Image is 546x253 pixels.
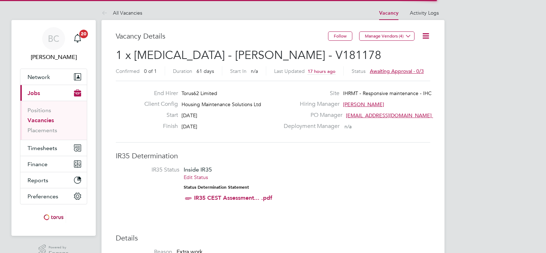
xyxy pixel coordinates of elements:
[173,68,192,74] label: Duration
[20,156,87,172] button: Finance
[343,90,432,96] span: IHRMT - Responsive maintenance - IHC
[116,68,140,74] label: Confirmed
[182,101,261,108] span: Housing Maintenance Solutions Ltd
[20,69,87,85] button: Network
[184,166,212,173] span: Inside IR35
[346,112,470,119] span: [EMAIL_ADDRESS][DOMAIN_NAME] working@toru…
[28,74,50,80] span: Network
[230,68,247,74] label: Start In
[139,123,178,130] label: Finish
[28,90,40,96] span: Jobs
[251,68,258,74] span: n/a
[116,31,328,41] h3: Vacancy Details
[184,185,249,190] strong: Status Determination Statement
[20,212,87,223] a: Go to home page
[116,48,381,62] span: 1 x [MEDICAL_DATA] - [PERSON_NAME] - V181178
[28,177,48,184] span: Reports
[28,161,48,168] span: Finance
[139,111,178,119] label: Start
[279,111,342,119] label: PO Manager
[49,244,69,250] span: Powered by
[28,145,57,152] span: Timesheets
[352,68,366,74] label: Status
[328,31,352,41] button: Follow
[279,90,339,97] label: Site
[116,233,430,243] h3: Details
[359,31,415,41] button: Manage Vendors (4)
[379,10,398,16] a: Vacancy
[28,117,54,124] a: Vacancies
[70,27,85,50] a: 20
[144,68,157,74] span: 0 of 1
[20,101,87,140] div: Jobs
[28,127,57,134] a: Placements
[139,90,178,97] label: End Hirer
[182,90,217,96] span: Torus62 Limited
[197,68,214,74] span: 61 days
[410,10,439,16] a: Activity Logs
[79,30,88,38] span: 20
[48,34,59,43] span: BC
[308,68,336,74] span: 17 hours ago
[28,107,51,114] a: Positions
[20,53,87,61] span: Brian Campbell
[184,174,208,180] a: Edit Status
[370,68,424,74] span: Awaiting approval - 0/3
[20,172,87,188] button: Reports
[20,140,87,156] button: Timesheets
[123,166,179,174] label: IR35 Status
[279,100,339,108] label: Hiring Manager
[182,112,197,119] span: [DATE]
[11,20,96,236] nav: Main navigation
[101,10,142,16] a: All Vacancies
[28,193,58,200] span: Preferences
[343,101,384,108] span: [PERSON_NAME]
[194,194,272,201] a: IR35 CEST Assessment... .pdf
[344,123,352,130] span: n/a
[41,212,66,223] img: torus-logo-retina.png
[20,85,87,101] button: Jobs
[279,123,339,130] label: Deployment Manager
[274,68,305,74] label: Last Updated
[116,151,430,160] h3: IR35 Determination
[182,123,197,130] span: [DATE]
[139,100,178,108] label: Client Config
[20,188,87,204] button: Preferences
[20,27,87,61] a: BC[PERSON_NAME]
